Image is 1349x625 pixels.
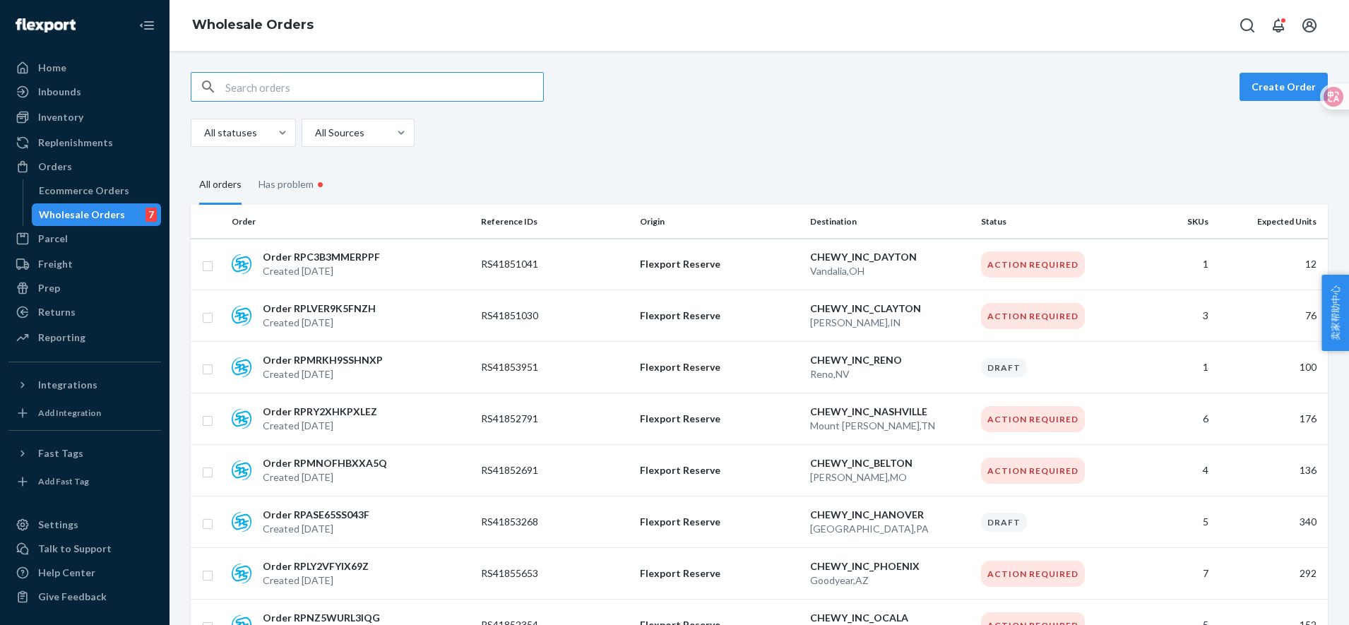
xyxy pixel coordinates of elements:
button: 卖家帮助中心 [1321,275,1349,351]
td: 12 [1214,239,1328,290]
p: [PERSON_NAME] , MO [810,470,970,484]
p: Order RPC3B3MMERPPF [263,250,380,264]
img: sps-commerce logo [232,512,251,532]
p: Flexport Reserve [640,566,800,581]
button: Create Order [1240,73,1328,101]
div: Parcel [38,232,68,246]
a: Add Integration [8,402,161,424]
div: Draft [981,358,1027,377]
img: sps-commerce logo [232,254,251,274]
div: Fast Tags [38,446,83,460]
a: Orders [8,155,161,178]
p: RS41851041 [481,257,594,271]
a: Home [8,56,161,79]
div: Action Required [981,303,1085,329]
p: [GEOGRAPHIC_DATA] , PA [810,522,970,536]
div: Give Feedback [38,590,107,604]
p: Order RPLY2VFYIX69Z [263,559,369,573]
td: 4 [1134,445,1214,496]
img: sps-commerce logo [232,306,251,326]
th: Order [226,205,475,239]
img: Flexport logo [16,18,76,32]
div: Ecommerce Orders [39,184,129,198]
a: Settings [8,513,161,536]
p: Flexport Reserve [640,515,800,529]
div: Orders [38,160,72,174]
div: Action Required [981,458,1085,484]
p: CHEWY_INC_RENO [810,353,970,367]
button: Give Feedback [8,585,161,608]
a: Replenishments [8,131,161,154]
p: Flexport Reserve [640,463,800,477]
td: 100 [1214,342,1328,393]
p: Order RPMRKH9SSHNXP [263,353,383,367]
button: Open notifications [1264,11,1292,40]
p: RS41851030 [481,309,594,323]
p: CHEWY_INC_NASHVILLE [810,405,970,419]
th: SKUs [1134,205,1214,239]
p: Reno , NV [810,367,970,381]
div: Inbounds [38,85,81,99]
div: Action Required [981,561,1085,587]
p: Created [DATE] [263,316,376,330]
p: CHEWY_INC_CLAYTON [810,302,970,316]
p: CHEWY_INC_DAYTON [810,250,970,264]
div: Action Required [981,251,1085,278]
p: Flexport Reserve [640,412,800,426]
td: 292 [1214,548,1328,600]
div: Wholesale Orders [39,208,125,222]
ol: breadcrumbs [181,5,325,46]
div: Add Integration [38,407,101,419]
p: Flexport Reserve [640,309,800,323]
div: • [314,175,327,194]
div: Prep [38,281,60,295]
button: Open account menu [1295,11,1324,40]
div: Home [38,61,66,75]
p: CHEWY_INC_OCALA [810,611,970,625]
div: Inventory [38,110,83,124]
p: CHEWY_INC_HANOVER [810,508,970,522]
div: Integrations [38,378,97,392]
a: Inventory [8,106,161,129]
p: Created [DATE] [263,522,369,536]
td: 7 [1134,548,1214,600]
input: Search orders [225,73,543,101]
p: Flexport Reserve [640,360,800,374]
div: Settings [38,518,78,532]
th: Expected Units [1214,205,1328,239]
a: Ecommerce Orders [32,179,162,202]
div: Has problem [258,164,327,205]
button: Open Search Box [1233,11,1261,40]
p: [PERSON_NAME] , IN [810,316,970,330]
p: RS41853268 [481,515,594,529]
button: Close Navigation [133,11,161,40]
div: Draft [981,513,1027,532]
p: RS41852691 [481,463,594,477]
a: Wholesale Orders7 [32,203,162,226]
p: CHEWY_INC_PHOENIX [810,559,970,573]
a: Inbounds [8,81,161,103]
p: Created [DATE] [263,470,387,484]
th: Destination [804,205,975,239]
img: sps-commerce logo [232,460,251,480]
div: All orders [199,166,242,205]
div: 7 [145,208,157,222]
a: Wholesale Orders [192,17,314,32]
td: 1 [1134,342,1214,393]
div: Help Center [38,566,95,580]
th: Origin [634,205,805,239]
div: Reporting [38,331,85,345]
p: Order RPMNOFHBXXA5Q [263,456,387,470]
div: Add Fast Tag [38,475,89,487]
td: 6 [1134,393,1214,445]
p: Order RPRY2XHKPXLEZ [263,405,377,419]
p: Flexport Reserve [640,257,800,271]
td: 136 [1214,445,1328,496]
input: All statuses [203,126,204,140]
img: sps-commerce logo [232,409,251,429]
img: sps-commerce logo [232,564,251,583]
td: 176 [1214,393,1328,445]
a: Talk to Support [8,537,161,560]
div: Returns [38,305,76,319]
